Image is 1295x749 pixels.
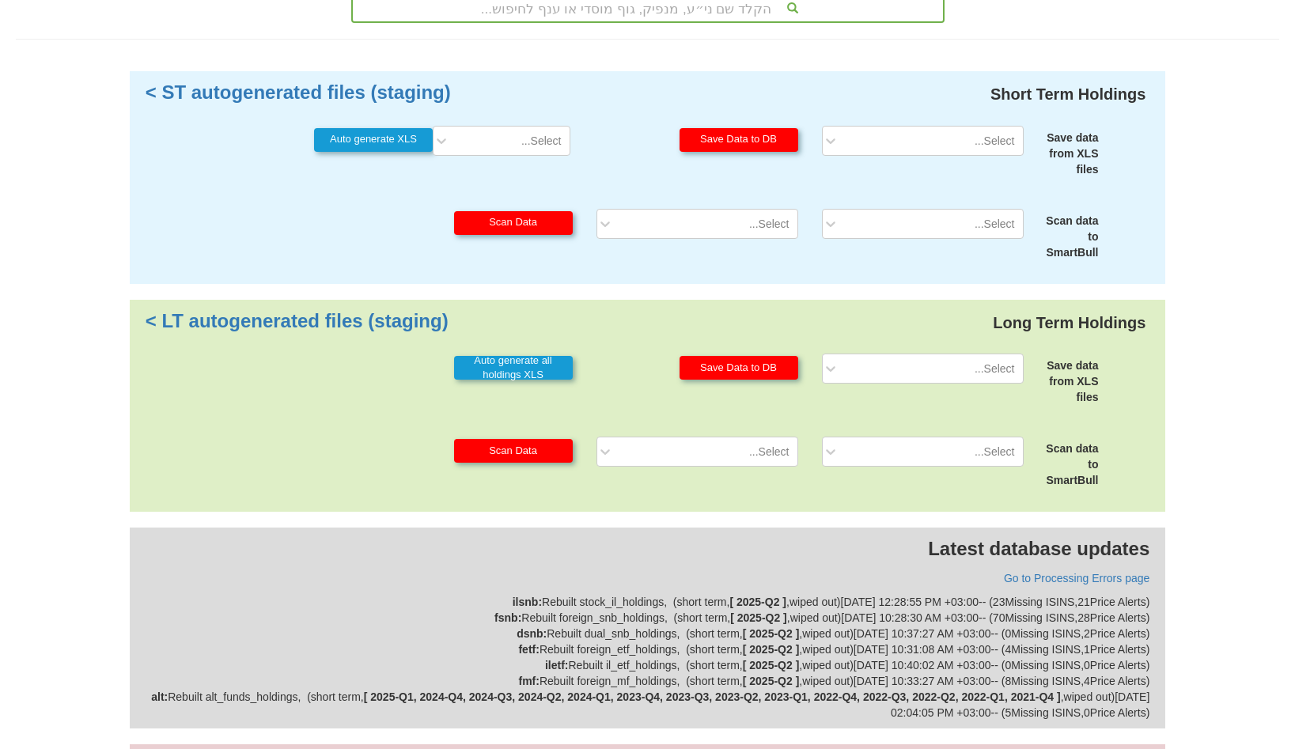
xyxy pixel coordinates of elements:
div: Select... [521,133,562,149]
div: Select... [749,444,789,460]
button: Auto generate all holdings XLS [454,356,573,380]
strong: fsnb : [494,611,521,624]
b: [ 2025-Q1, 2024-Q4, 2024-Q3, 2024-Q2, 2024-Q1, 2023-Q4, 2023-Q3, 2023-Q2, 2023-Q1, 2022-Q4, 2022-... [364,690,1061,703]
button: Save Data to DB [680,356,798,380]
strong: iletf : [545,659,569,671]
b: [ 2025-Q2 ] [743,627,800,640]
div: Rebuilt stock_il_holdings , ( short term , , wiped out ) [DATE] 12:28:55 PM +03:00 -- ( 23 Missin... [146,594,1150,610]
div: Select... [975,216,1015,232]
strong: fmf : [518,675,539,687]
button: Scan Data [454,211,573,235]
div: Rebuilt foreign_snb_holdings , ( short term , , wiped out ) [DATE] 10:28:30 AM +03:00 -- ( 70 Mis... [146,610,1150,626]
button: Auto generate XLS [314,128,433,152]
strong: ilsnb : [513,596,542,608]
div: Rebuilt il_etf_holdings , ( short term , , wiped out ) [DATE] 10:40:02 AM +03:00 -- ( 0 Missing I... [146,657,1150,673]
strong: fetf : [518,643,539,656]
div: Select... [975,444,1015,460]
div: Select... [749,216,789,232]
div: Rebuilt dual_snb_holdings , ( short term , , wiped out ) [DATE] 10:37:27 AM +03:00 -- ( 0 Missing... [146,626,1150,641]
a: Go to Processing Errors page [1004,572,1149,584]
button: Scan Data [454,439,573,463]
div: Long Term Holdings [989,308,1149,339]
div: Scan data to SmartBull [1036,213,1099,260]
div: Short Term Holdings [986,79,1149,110]
b: [ 2025-Q2 ] [743,675,800,687]
b: [ 2025-Q2 ] [729,596,786,608]
a: ST autogenerated files (staging) > [146,81,451,103]
b: [ 2025-Q2 ] [730,611,787,624]
div: Rebuilt alt_funds_holdings , ( short term , , wiped out ) [DATE] 02:04:05 PM +03:00 -- ( 5 Missin... [146,689,1150,721]
div: Rebuilt foreign_mf_holdings , ( short term , , wiped out ) [DATE] 10:33:27 AM +03:00 -- ( 8 Missi... [146,673,1150,689]
strong: dsnb : [517,627,547,640]
div: Select... [975,133,1015,149]
div: Rebuilt foreign_etf_holdings , ( short term , , wiped out ) [DATE] 10:31:08 AM +03:00 -- ( 4 Miss... [146,641,1150,657]
b: [ 2025-Q2 ] [743,643,800,656]
b: [ 2025-Q2 ] [743,659,800,671]
button: Save Data to DB [680,128,798,152]
a: LT autogenerated files (staging) > [146,310,449,331]
strong: alt : [151,690,168,703]
div: Save data from XLS files [1036,130,1099,177]
p: Latest database updates [146,535,1150,562]
div: Save data from XLS files [1036,357,1099,405]
div: Select... [975,361,1015,376]
div: Scan data to SmartBull [1036,441,1099,488]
